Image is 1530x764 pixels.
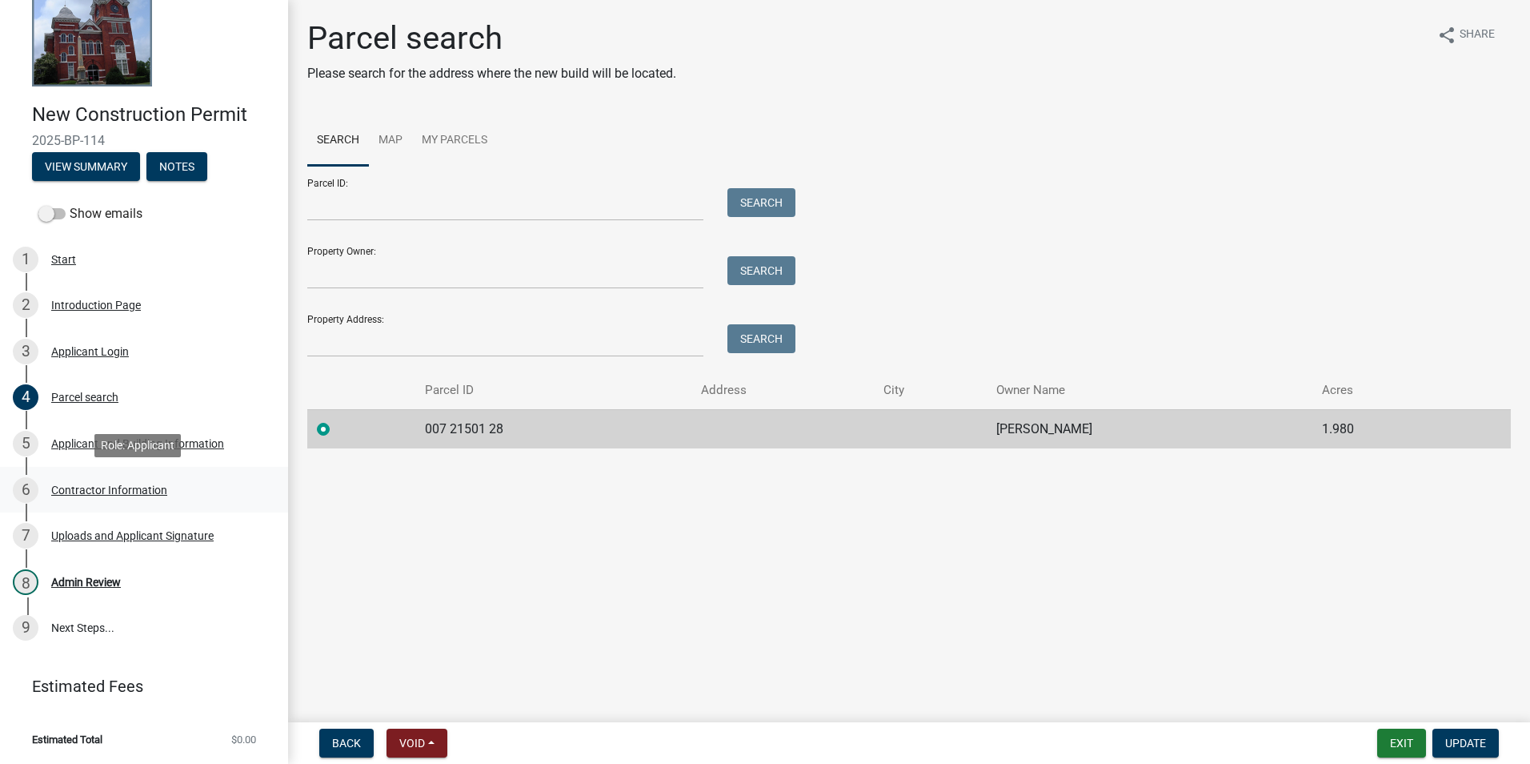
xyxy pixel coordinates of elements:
p: Please search for the address where the new build will be located. [307,64,676,83]
button: shareShare [1424,19,1508,50]
div: 6 [13,477,38,503]
div: 2 [13,292,38,318]
div: Introduction Page [51,300,141,311]
div: Contractor Information [51,485,167,496]
div: 9 [13,615,38,641]
span: Void [399,737,425,750]
th: Owner Name [987,372,1312,409]
div: 4 [13,384,38,410]
button: Search [727,324,795,353]
div: 3 [13,339,38,364]
label: Show emails [38,204,142,223]
div: 1 [13,247,38,272]
div: Parcel search [51,392,118,403]
span: Back [332,737,361,750]
div: Uploads and Applicant Signature [51,530,214,541]
td: 007 21501 28 [415,409,691,448]
span: Estimated Total [32,734,102,745]
i: share [1437,26,1456,45]
th: Parcel ID [415,372,691,409]
div: 5 [13,431,38,456]
span: $0.00 [231,734,256,745]
wm-modal-confirm: Notes [146,161,207,174]
button: Search [727,188,795,217]
td: [PERSON_NAME] [987,409,1312,448]
th: Address [691,372,875,409]
a: Search [307,115,369,167]
span: Share [1460,26,1495,45]
h1: Parcel search [307,19,676,58]
div: 7 [13,523,38,549]
button: Back [319,729,374,758]
div: Role: Applicant [94,434,181,457]
div: Start [51,254,76,265]
button: Update [1432,729,1499,758]
th: City [874,372,987,409]
button: Notes [146,152,207,181]
button: Void [387,729,447,758]
div: Applicant Login [51,346,129,357]
div: 8 [13,569,38,595]
th: Acres [1312,372,1457,409]
td: 1.980 [1312,409,1457,448]
button: View Summary [32,152,140,181]
wm-modal-confirm: Summary [32,161,140,174]
h4: New Construction Permit [32,103,275,127]
button: Exit [1377,729,1426,758]
a: Map [369,115,412,167]
button: Search [727,256,795,285]
div: Admin Review [51,577,121,588]
span: Update [1445,737,1486,750]
a: My Parcels [412,115,497,167]
div: Applicant and Building Information [51,438,224,449]
span: 2025-BP-114 [32,133,256,148]
a: Estimated Fees [13,670,262,702]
